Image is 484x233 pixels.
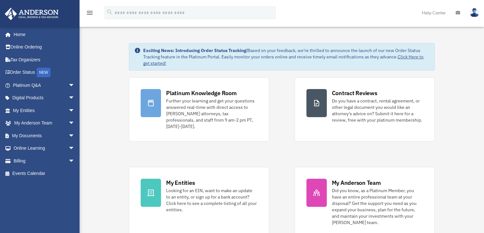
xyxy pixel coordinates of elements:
div: Contract Reviews [332,89,377,97]
span: arrow_drop_down [68,129,81,142]
a: Billingarrow_drop_down [4,154,84,167]
div: Platinum Knowledge Room [166,89,237,97]
div: Further your learning and get your questions answered real-time with direct access to [PERSON_NAM... [166,98,257,130]
a: Digital Productsarrow_drop_down [4,92,84,104]
span: arrow_drop_down [68,92,81,105]
span: arrow_drop_down [68,117,81,130]
div: Do you have a contract, rental agreement, or other legal document you would like an attorney's ad... [332,98,423,123]
span: arrow_drop_down [68,79,81,92]
a: My Documentsarrow_drop_down [4,129,84,142]
a: Click Here to get started! [143,54,424,66]
i: search [106,9,113,16]
a: menu [86,11,94,17]
div: Looking for an EIN, want to make an update to an entity, or sign up for a bank account? Click her... [166,187,257,213]
div: Based on your feedback, we're thrilled to announce the launch of our new Order Status Tracking fe... [143,47,429,66]
a: Contract Reviews Do you have a contract, rental agreement, or other legal document you would like... [295,77,435,141]
a: Online Learningarrow_drop_down [4,142,84,155]
img: User Pic [470,8,479,17]
a: Platinum Knowledge Room Further your learning and get your questions answered real-time with dire... [129,77,269,141]
a: Order StatusNEW [4,66,84,79]
i: menu [86,9,94,17]
a: My Entitiesarrow_drop_down [4,104,84,117]
a: My Anderson Teamarrow_drop_down [4,117,84,130]
a: Platinum Q&Aarrow_drop_down [4,79,84,92]
div: Did you know, as a Platinum Member, you have an entire professional team at your disposal? Get th... [332,187,423,226]
strong: Exciting News: Introducing Order Status Tracking! [143,48,248,53]
span: arrow_drop_down [68,154,81,168]
a: Events Calendar [4,167,84,180]
div: My Anderson Team [332,179,381,187]
a: Online Ordering [4,41,84,54]
span: arrow_drop_down [68,104,81,117]
a: Tax Organizers [4,53,84,66]
a: Home [4,28,81,41]
img: Anderson Advisors Platinum Portal [3,8,60,20]
span: arrow_drop_down [68,142,81,155]
div: My Entities [166,179,195,187]
div: NEW [37,68,51,77]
